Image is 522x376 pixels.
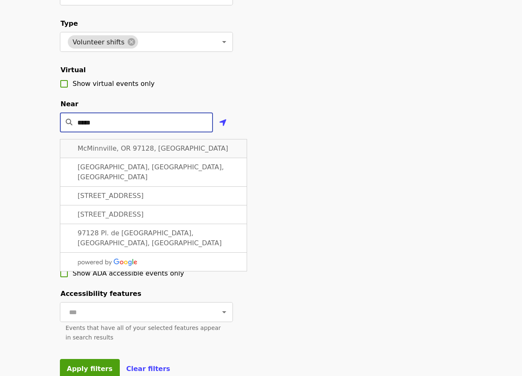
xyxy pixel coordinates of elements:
i: search icon [66,118,72,126]
span: Clear filters [126,365,171,373]
span: 97128 Pl. de [GEOGRAPHIC_DATA], [GEOGRAPHIC_DATA], [GEOGRAPHIC_DATA] [78,229,222,247]
input: Location [77,112,213,132]
span: McMinnville, OR 97128, [GEOGRAPHIC_DATA] [78,144,228,152]
span: [GEOGRAPHIC_DATA], [GEOGRAPHIC_DATA], [GEOGRAPHIC_DATA] [78,163,224,181]
div: Volunteer shifts [68,35,139,49]
span: Show virtual events only [73,80,155,88]
span: Type [61,20,78,27]
button: Clear filters [126,364,171,374]
span: Near [61,100,79,108]
span: [STREET_ADDRESS] [78,192,144,200]
button: Use my location [213,113,233,133]
span: Accessibility features [61,290,141,298]
span: [STREET_ADDRESS] [78,210,144,218]
button: Open [218,36,230,48]
button: Open [218,306,230,318]
span: Show ADA accessible events only [73,269,184,277]
img: Powered by Google [78,259,138,266]
span: Apply filters [67,365,113,373]
span: Volunteer shifts [68,38,130,46]
span: Virtual [61,66,86,74]
span: Events that have all of your selected features appear in search results [66,325,221,341]
i: location-arrow icon [219,118,227,128]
